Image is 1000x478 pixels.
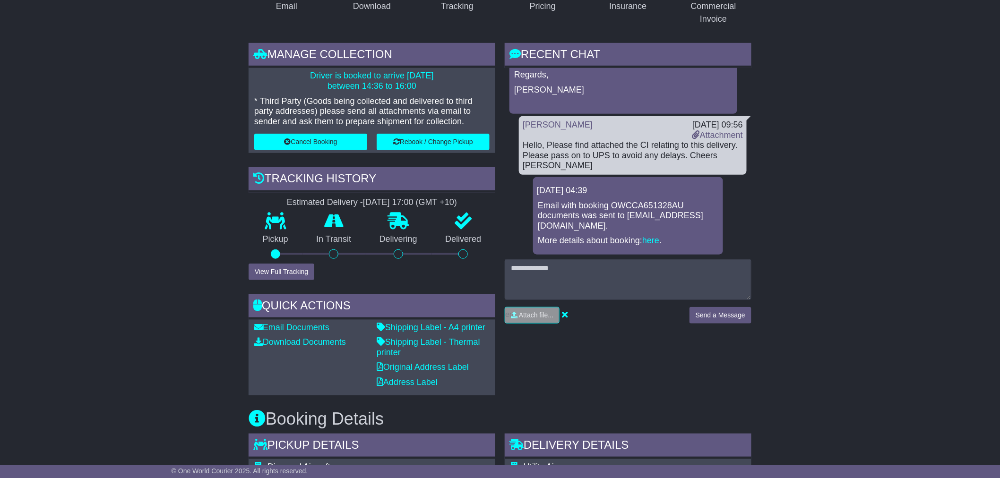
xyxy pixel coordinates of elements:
[254,134,367,150] button: Cancel Booking
[514,85,733,95] p: [PERSON_NAME]
[692,130,743,140] a: Attachment
[538,201,718,231] p: Email with booking OWCCA651328AU documents was sent to [EMAIL_ADDRESS][DOMAIN_NAME].
[254,337,346,347] a: Download Documents
[538,236,718,246] p: More details about booking: .
[537,186,719,196] div: [DATE] 04:39
[302,234,366,245] p: In Transit
[377,337,480,357] a: Shipping Label - Thermal printer
[523,140,743,171] div: Hello, Please find attached the CI relating to this delivery. Please pass on to UPS to avoid any ...
[249,197,495,208] div: Estimated Delivery -
[524,462,557,471] span: Utility Air
[249,434,495,459] div: Pickup Details
[377,323,485,332] a: Shipping Label - A4 printer
[431,234,496,245] p: Delivered
[692,120,743,130] div: [DATE] 09:56
[377,134,490,150] button: Rebook / Change Pickup
[249,410,751,428] h3: Booking Details
[690,307,751,324] button: Send a Message
[505,43,751,68] div: RECENT CHAT
[377,377,438,387] a: Address Label
[267,462,330,471] span: Diamond Aircraft
[249,43,495,68] div: Manage collection
[254,71,490,91] p: Driver is booked to arrive [DATE] between 14:36 to 16:00
[254,96,490,127] p: * Third Party (Goods being collected and delivered to third party addresses) please send all atta...
[363,197,457,208] div: [DATE] 17:00 (GMT +10)
[249,294,495,320] div: Quick Actions
[505,434,751,459] div: Delivery Details
[249,264,314,280] button: View Full Tracking
[523,120,593,129] a: [PERSON_NAME]
[249,234,302,245] p: Pickup
[172,467,308,475] span: © One World Courier 2025. All rights reserved.
[377,362,469,372] a: Original Address Label
[254,323,329,332] a: Email Documents
[249,167,495,193] div: Tracking history
[642,236,659,245] a: here
[365,234,431,245] p: Delivering
[514,70,733,80] p: Regards,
